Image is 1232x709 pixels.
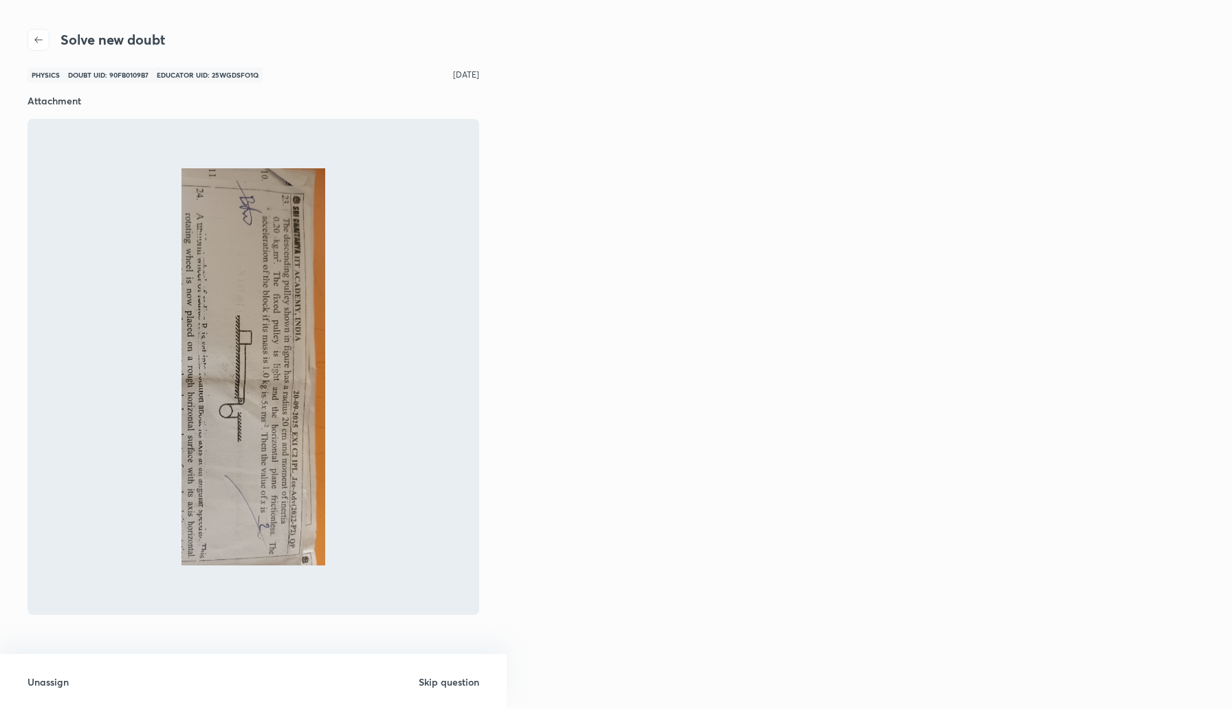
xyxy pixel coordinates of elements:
p: [DATE] [453,69,479,81]
span: Educator UID: 25WGDSFO1Q [153,67,263,82]
span: Doubt UID: 90FB0109B7 [64,67,153,82]
h6: Attachment [27,93,479,108]
h4: Solve new doubt [60,30,165,50]
h6: Unassign [27,675,69,689]
h6: Skip question [419,675,479,689]
img: - [73,168,434,565]
span: Physics [27,67,64,82]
